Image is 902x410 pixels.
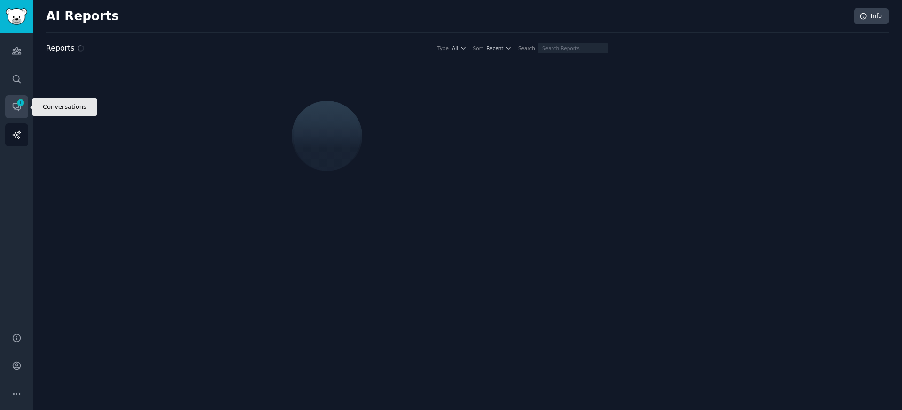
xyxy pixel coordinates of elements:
div: Search [518,45,535,52]
div: Sort [473,45,483,52]
a: 1 [5,95,28,118]
img: GummySearch logo [6,8,27,25]
input: Search Reports [538,43,608,53]
span: 1 [16,99,25,106]
button: Recent [486,45,512,52]
div: Type [437,45,449,52]
button: All [452,45,467,52]
h2: AI Reports [46,9,119,24]
span: All [452,45,458,52]
h2: Reports [46,43,74,54]
span: Recent [486,45,503,52]
a: Info [854,8,889,24]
